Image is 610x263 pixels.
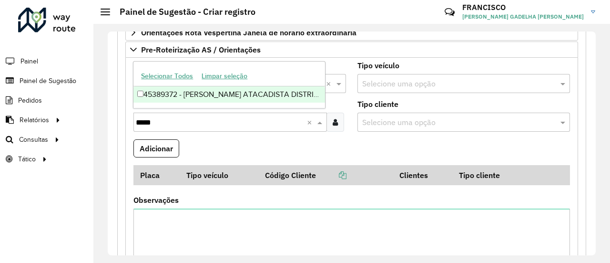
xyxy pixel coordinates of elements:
[393,165,453,185] th: Clientes
[462,12,584,21] span: [PERSON_NAME] GADELHA [PERSON_NAME]
[452,165,529,185] th: Tipo cliente
[326,78,334,89] span: Clear all
[307,116,315,128] span: Clear all
[357,98,398,110] label: Tipo cliente
[20,56,38,66] span: Painel
[258,165,393,185] th: Código Cliente
[439,2,460,22] a: Contato Rápido
[18,154,36,164] span: Tático
[133,60,153,71] label: Placa
[197,69,252,84] button: Limpar seleção
[316,170,346,180] a: Copiar
[141,29,356,36] span: Orientações Rota Vespertina Janela de horário extraordinária
[141,46,261,53] span: Pre-Roteirização AS / Orientações
[137,69,197,84] button: Selecionar Todos
[110,7,255,17] h2: Painel de Sugestão - Criar registro
[133,61,325,108] ng-dropdown-panel: Options list
[19,135,48,145] span: Consultas
[180,165,258,185] th: Tipo veículo
[462,3,584,12] h3: FRANCISCO
[18,95,42,105] span: Pedidos
[133,139,179,158] button: Adicionar
[125,42,578,58] a: Pre-Roteirização AS / Orientações
[133,194,179,206] label: Observações
[20,76,76,86] span: Painel de Sugestão
[125,24,578,41] a: Orientações Rota Vespertina Janela de horário extraordinária
[133,86,325,103] div: 45389372 - [PERSON_NAME] ATACADISTA DISTRIBUICAO E LOGISTI
[20,115,49,125] span: Relatórios
[133,165,180,185] th: Placa
[357,60,399,71] label: Tipo veículo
